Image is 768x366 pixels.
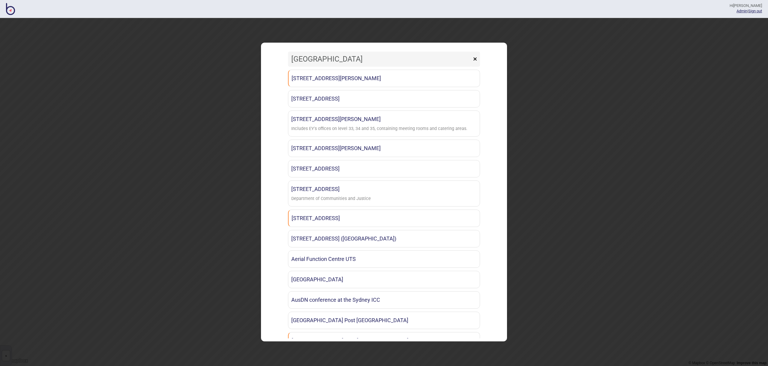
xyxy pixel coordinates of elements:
[288,250,480,268] a: Aerial Function Centre UTS
[291,195,371,203] div: Department of Communities and Justice
[288,210,480,227] a: [STREET_ADDRESS]
[291,125,467,133] div: Includes EY's offices on level 33, 34 and 35, containing meeting rooms and catering areas.
[288,52,472,67] input: Search locations by tag + name
[288,180,480,207] a: [STREET_ADDRESS]Department of Communities and Justice
[288,291,480,309] a: AusDN conference at the Sydney ICC
[288,140,480,157] a: [STREET_ADDRESS][PERSON_NAME]
[288,110,480,137] a: [STREET_ADDRESS][PERSON_NAME]Includes EY's offices on level 33, 34 and 35, containing meeting roo...
[288,160,480,177] a: [STREET_ADDRESS]
[748,9,762,13] button: Sign out
[470,52,480,67] button: ×
[730,3,762,8] div: Hi [PERSON_NAME]
[288,332,480,349] a: [GEOGRAPHIC_DATA] Post [GEOGRAPHIC_DATA] (NOT CURRENT)
[288,230,480,247] a: [STREET_ADDRESS] ([GEOGRAPHIC_DATA])
[288,90,480,107] a: [STREET_ADDRESS]
[6,3,15,15] img: BindiMaps CMS
[736,9,747,13] a: Admin
[288,271,480,288] a: [GEOGRAPHIC_DATA]
[288,70,480,87] a: [STREET_ADDRESS][PERSON_NAME]
[736,9,748,13] span: |
[288,312,480,329] a: [GEOGRAPHIC_DATA] Post [GEOGRAPHIC_DATA]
